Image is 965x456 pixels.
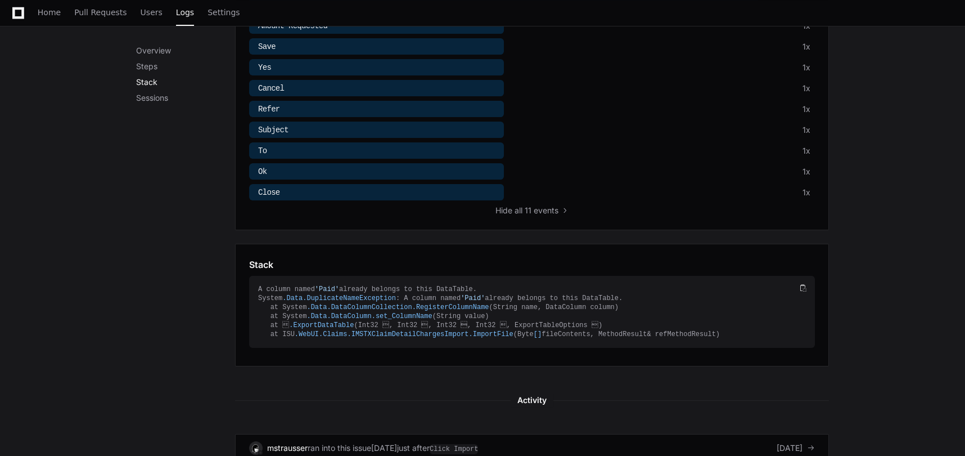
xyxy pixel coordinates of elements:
[327,312,371,320] span: .DataColumn
[249,258,815,271] app-pz-page-link-header: Stack
[136,77,235,88] p: Stack
[258,146,267,155] span: To
[495,205,512,216] span: Hide
[74,9,127,16] span: Pull Requests
[802,187,810,198] div: 1x
[469,330,513,338] span: .ImportFile
[258,126,288,135] span: Subject
[250,442,261,453] img: 11.svg
[208,9,240,16] span: Settings
[289,321,354,329] span: .ExportDataTable
[136,45,235,56] p: Overview
[249,258,273,271] h1: Stack
[258,63,271,72] span: Yes
[295,330,319,338] span: .WebUI
[258,84,284,93] span: Cancel
[802,83,810,94] div: 1x
[371,442,397,454] div: [DATE]
[176,9,194,16] span: Logs
[136,92,235,104] p: Sessions
[777,442,802,454] span: [DATE]
[303,294,396,302] span: .DuplicateNameException
[136,61,235,72] p: Steps
[258,285,797,339] div: A column named already belongs to this DataTable. System : A column named already belongs to this...
[802,62,810,73] div: 1x
[327,303,412,311] span: .DataColumnCollection
[372,312,432,320] span: .set_ColumnName
[534,330,542,338] span: []
[495,205,569,216] button: Hideall 11 events
[258,42,276,51] span: Save
[347,330,468,338] span: .IMSTXClaimDetailChargesImport
[511,394,553,407] span: Activity
[258,105,280,114] span: Refer
[430,444,478,454] span: Click Import
[141,9,163,16] span: Users
[315,285,339,293] span: 'Paid'
[306,303,327,311] span: .Data
[306,312,327,320] span: .Data
[319,330,347,338] span: .Claims
[267,443,308,453] a: mstrausser
[308,442,371,454] span: ran into this issue
[802,166,810,177] div: 1x
[802,41,810,52] div: 1x
[461,294,485,302] span: 'Paid'
[802,145,810,157] div: 1x
[397,442,478,454] div: just after
[38,9,61,16] span: Home
[515,205,558,216] span: all 11 events
[282,294,303,302] span: .Data
[802,104,810,115] div: 1x
[258,167,267,176] span: Ok
[412,303,489,311] span: .RegisterColumnName
[802,124,810,136] div: 1x
[258,188,280,197] span: Close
